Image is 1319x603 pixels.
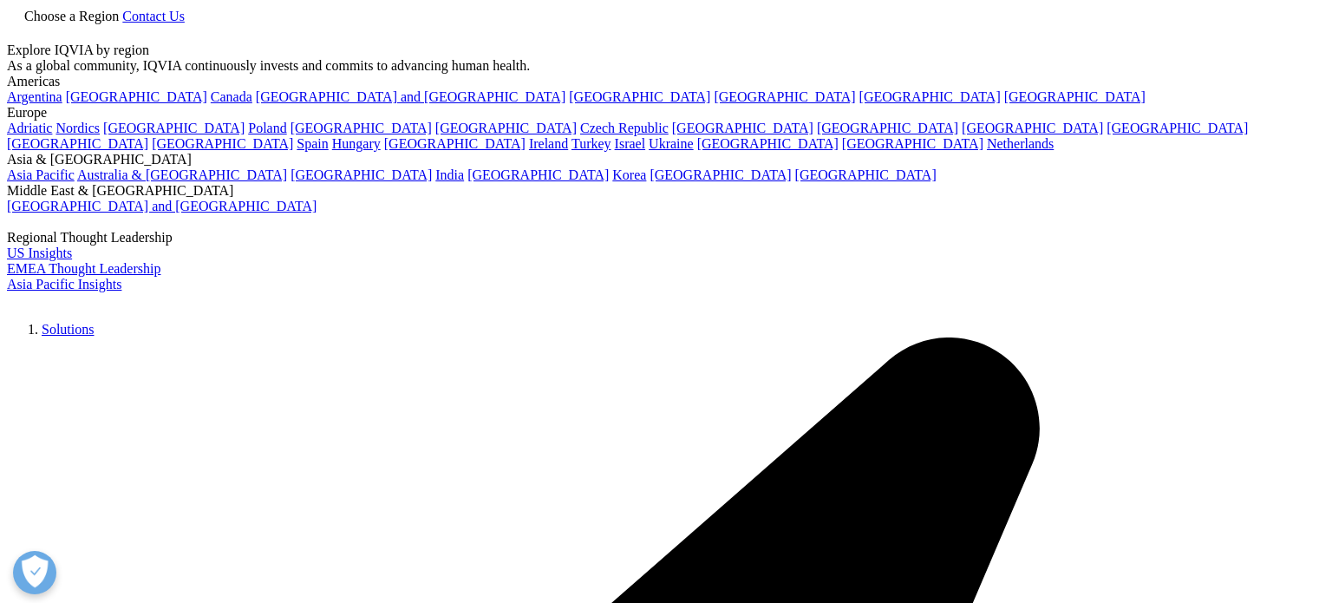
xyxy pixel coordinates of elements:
[714,89,855,104] a: [GEOGRAPHIC_DATA]
[7,230,1312,246] div: Regional Thought Leadership
[859,89,1001,104] a: [GEOGRAPHIC_DATA]
[7,246,72,260] a: US Insights
[122,9,185,23] a: Contact Us
[291,167,432,182] a: [GEOGRAPHIC_DATA]
[817,121,958,135] a: [GEOGRAPHIC_DATA]
[435,167,464,182] a: India
[467,167,609,182] a: [GEOGRAPHIC_DATA]
[842,136,983,151] a: [GEOGRAPHIC_DATA]
[332,136,381,151] a: Hungary
[650,167,791,182] a: [GEOGRAPHIC_DATA]
[56,121,100,135] a: Nordics
[7,58,1312,74] div: As a global community, IQVIA continuously invests and commits to advancing human health.
[66,89,207,104] a: [GEOGRAPHIC_DATA]
[987,136,1054,151] a: Netherlands
[672,121,813,135] a: [GEOGRAPHIC_DATA]
[103,121,245,135] a: [GEOGRAPHIC_DATA]
[1004,89,1146,104] a: [GEOGRAPHIC_DATA]
[7,183,1312,199] div: Middle East & [GEOGRAPHIC_DATA]
[7,199,317,213] a: [GEOGRAPHIC_DATA] and [GEOGRAPHIC_DATA]
[612,167,646,182] a: Korea
[7,89,62,104] a: Argentina
[248,121,286,135] a: Poland
[42,322,94,337] a: Solutions
[795,167,937,182] a: [GEOGRAPHIC_DATA]
[13,551,56,594] button: Abrir preferências
[7,261,160,276] a: EMEA Thought Leadership
[569,89,710,104] a: [GEOGRAPHIC_DATA]
[384,136,526,151] a: [GEOGRAPHIC_DATA]
[649,136,694,151] a: Ukraine
[1107,121,1248,135] a: [GEOGRAPHIC_DATA]
[7,136,148,151] a: [GEOGRAPHIC_DATA]
[7,167,75,182] a: Asia Pacific
[529,136,568,151] a: Ireland
[297,136,328,151] a: Spain
[24,9,119,23] span: Choose a Region
[256,89,565,104] a: [GEOGRAPHIC_DATA] and [GEOGRAPHIC_DATA]
[580,121,669,135] a: Czech Republic
[435,121,577,135] a: [GEOGRAPHIC_DATA]
[615,136,646,151] a: Israel
[7,152,1312,167] div: Asia & [GEOGRAPHIC_DATA]
[211,89,252,104] a: Canada
[697,136,839,151] a: [GEOGRAPHIC_DATA]
[571,136,611,151] a: Turkey
[291,121,432,135] a: [GEOGRAPHIC_DATA]
[7,277,121,292] a: Asia Pacific Insights
[7,105,1312,121] div: Europe
[77,167,287,182] a: Australia & [GEOGRAPHIC_DATA]
[7,74,1312,89] div: Americas
[7,121,52,135] a: Adriatic
[962,121,1103,135] a: [GEOGRAPHIC_DATA]
[7,43,1312,58] div: Explore IQVIA by region
[152,136,293,151] a: [GEOGRAPHIC_DATA]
